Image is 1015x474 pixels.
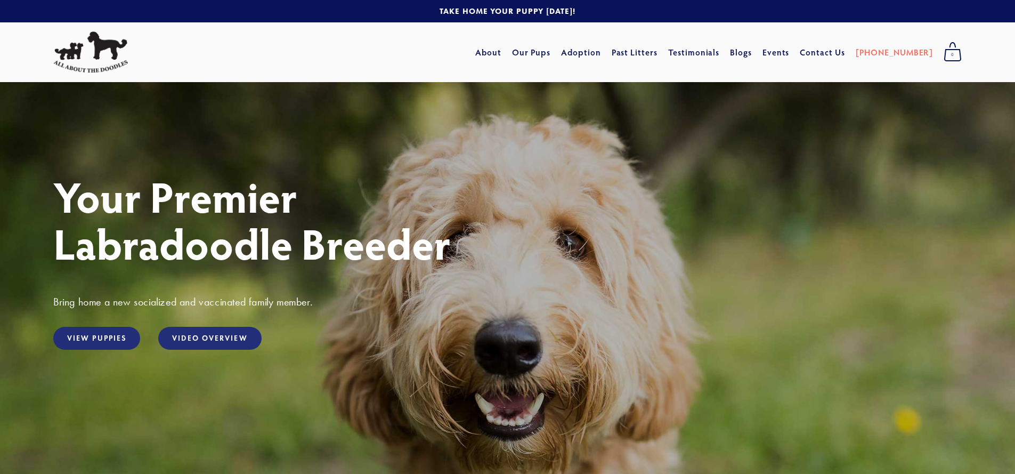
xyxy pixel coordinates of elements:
a: View Puppies [53,327,140,350]
a: 0 items in cart [938,39,967,66]
a: About [475,43,501,62]
span: 0 [944,48,962,62]
a: [PHONE_NUMBER] [856,43,933,62]
a: Adoption [561,43,601,62]
a: Video Overview [158,327,261,350]
a: Testimonials [668,43,720,62]
a: Events [762,43,790,62]
a: Contact Us [800,43,845,62]
img: All About The Doodles [53,31,128,73]
h3: Bring home a new socialized and vaccinated family member. [53,295,962,309]
a: Blogs [730,43,752,62]
a: Past Litters [612,46,658,58]
h1: Your Premier Labradoodle Breeder [53,173,962,267]
a: Our Pups [512,43,551,62]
